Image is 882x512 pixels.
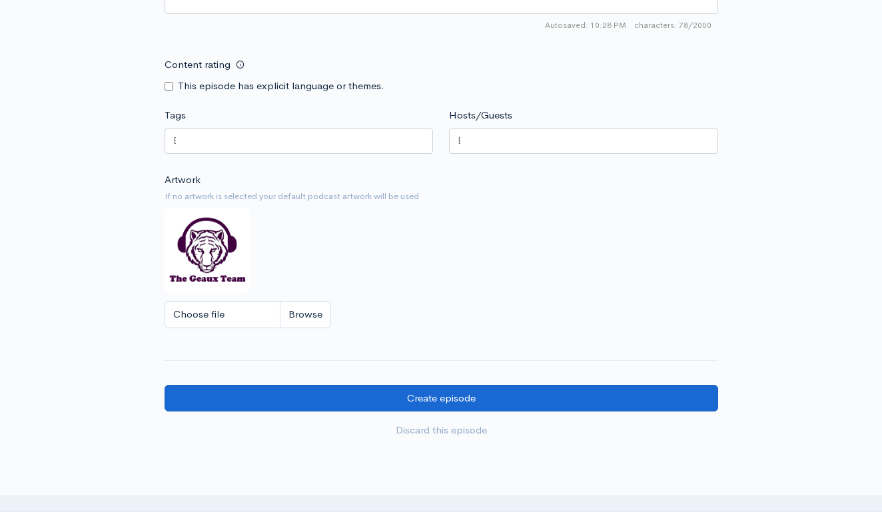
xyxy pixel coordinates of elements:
label: Artwork [165,172,201,188]
a: Discard this episode [165,417,718,444]
label: Hosts/Guests [449,108,512,123]
label: Content rating [165,51,230,79]
label: This episode has explicit language or themes. [178,79,384,94]
label: Tags [165,108,186,123]
small: If no artwork is selected your default podcast artwork will be used [165,190,718,203]
input: Enter the names of the people that appeared on this episode [458,133,460,148]
input: Enter tags for this episode [173,133,176,148]
span: 78/2000 [634,19,711,31]
input: Create episode [165,385,718,412]
span: Autosaved: 10:28 PM [545,19,626,31]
